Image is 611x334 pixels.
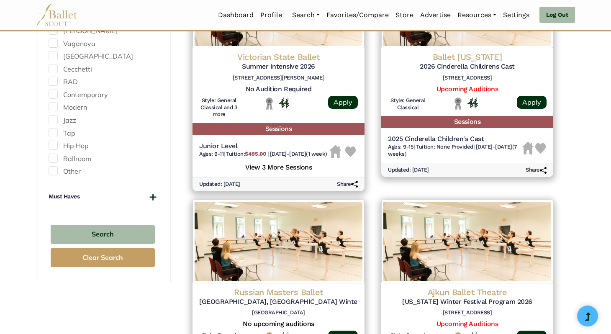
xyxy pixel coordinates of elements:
label: Ballroom [49,154,157,164]
h5: Summer Intensive 2026 [199,62,358,71]
label: Contemporary [49,90,157,100]
label: RAD [49,77,157,87]
a: Log Out [539,7,575,23]
label: Jazz [49,115,157,126]
h5: View 3 More Sessions [199,161,358,172]
label: Modern [49,102,157,113]
label: Tap [49,128,157,139]
span: Ages: 9-11 [199,151,223,157]
span: Tuition: None Provided [416,144,473,150]
img: In Person [279,98,289,108]
button: Must Haves [49,193,157,201]
h5: Sessions [193,123,365,135]
h6: [STREET_ADDRESS][PERSON_NAME] [199,75,358,82]
h6: [GEOGRAPHIC_DATA] [199,309,358,316]
a: Apply [328,96,358,109]
h4: Ballet [US_STATE] [388,51,547,62]
h6: | | [199,151,327,158]
label: Other [49,166,157,177]
a: Resources [454,6,500,24]
a: Store [392,6,417,24]
span: Ages: 9-15 [388,144,413,150]
img: Local [264,97,275,110]
span: [DATE]-[DATE] (7 weeks) [388,144,517,157]
button: Search [51,225,155,244]
img: Housing Unavailable [522,142,534,154]
h6: [STREET_ADDRESS] [388,75,547,82]
h6: Style: General Classical [388,97,428,111]
label: Hip Hop [49,141,157,152]
a: Upcoming Auditions [436,85,498,93]
h5: Sessions [381,116,553,128]
h6: Updated: [DATE] [199,181,240,188]
h6: Style: General Classical and 3 more [199,97,239,118]
a: Profile [257,6,285,24]
span: [DATE]-[DATE] (1 week) [270,151,327,157]
a: Apply [517,96,547,109]
h5: No Audition Required [199,85,358,94]
h4: Ajkun Ballet Theatre [388,287,547,298]
a: Settings [500,6,533,24]
a: Favorites/Compare [323,6,392,24]
label: Vaganova [49,39,157,49]
img: Logo [193,200,365,283]
h5: No upcoming auditions [199,320,358,329]
h4: Victorian State Ballet [199,51,358,62]
h4: Russian Masters Ballet [199,287,358,298]
label: Cecchetti [49,64,157,75]
img: Local [453,97,463,110]
h5: [US_STATE] Winter Festival Program 2026 [388,298,547,306]
a: Advertise [417,6,454,24]
span: Tuition: [226,151,267,157]
a: Dashboard [215,6,257,24]
h5: 2025 Cinderella Children's Cast [388,135,522,144]
a: Upcoming Auditions [436,320,498,328]
img: Heart [345,146,356,157]
label: [GEOGRAPHIC_DATA] [49,51,157,62]
img: In Person [467,98,478,108]
a: Search [289,6,323,24]
h6: Share [526,167,547,174]
img: Logo [381,200,553,283]
h5: Junior Level [199,142,327,151]
h6: | | [388,144,522,158]
h4: Must Haves [49,193,80,201]
img: Housing Unavailable [330,145,341,158]
h5: 2026 Cinderella Childrens Cast [388,62,547,71]
h6: Updated: [DATE] [388,167,429,174]
button: Clear Search [51,248,155,267]
h6: [STREET_ADDRESS] [388,309,547,316]
h5: [GEOGRAPHIC_DATA], [GEOGRAPHIC_DATA] Winter Intensive 2026 [199,298,358,306]
img: Heart [535,143,546,154]
h6: Share [337,181,358,188]
b: $495.00 [245,151,266,157]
